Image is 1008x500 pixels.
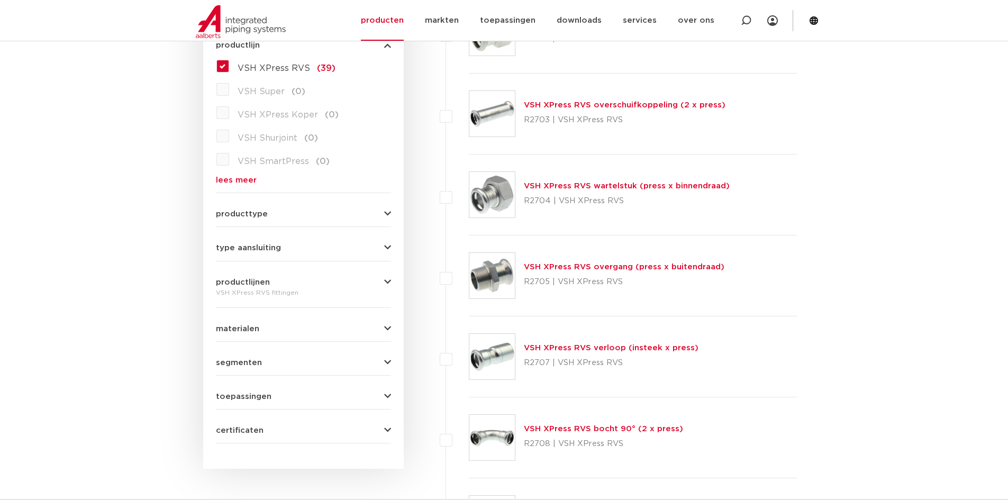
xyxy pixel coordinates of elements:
button: producttype [216,210,391,218]
span: producttype [216,210,268,218]
img: Thumbnail for VSH XPress RVS overgang (press x buitendraad) [469,253,515,298]
img: Thumbnail for VSH XPress RVS verloop (insteek x press) [469,334,515,379]
p: R2705 | VSH XPress RVS [524,274,724,290]
button: productlijnen [216,278,391,286]
span: VSH Shurjoint [238,134,297,142]
span: (0) [316,157,330,166]
span: productlijnen [216,278,270,286]
span: VSH XPress RVS [238,64,310,72]
button: certificaten [216,426,391,434]
img: Thumbnail for VSH XPress RVS overschuifkoppeling (2 x press) [469,91,515,137]
span: type aansluiting [216,244,281,252]
p: R2703 | VSH XPress RVS [524,112,725,129]
button: productlijn [216,41,391,49]
span: toepassingen [216,393,271,401]
button: segmenten [216,359,391,367]
span: certificaten [216,426,264,434]
button: type aansluiting [216,244,391,252]
img: Thumbnail for VSH XPress RVS bocht 90° (2 x press) [469,415,515,460]
span: productlijn [216,41,260,49]
p: R2708 | VSH XPress RVS [524,435,683,452]
span: (0) [292,87,305,96]
span: (0) [304,134,318,142]
button: toepassingen [216,393,391,401]
span: materialen [216,325,259,333]
p: R2704 | VSH XPress RVS [524,193,730,210]
span: (0) [325,111,339,119]
p: R2707 | VSH XPress RVS [524,354,698,371]
a: VSH XPress RVS verloop (insteek x press) [524,344,698,352]
a: VSH XPress RVS overschuifkoppeling (2 x press) [524,101,725,109]
span: VSH Super [238,87,285,96]
a: VSH XPress RVS bocht 90° (2 x press) [524,425,683,433]
span: VSH SmartPress [238,157,309,166]
img: Thumbnail for VSH XPress RVS wartelstuk (press x binnendraad) [469,172,515,217]
button: materialen [216,325,391,333]
span: segmenten [216,359,262,367]
span: (39) [317,64,335,72]
a: VSH XPress RVS overgang (press x buitendraad) [524,263,724,271]
a: VSH XPress RVS wartelstuk (press x binnendraad) [524,182,730,190]
a: lees meer [216,176,391,184]
span: VSH XPress Koper [238,111,318,119]
div: VSH XPress RVS fittingen [216,286,391,299]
